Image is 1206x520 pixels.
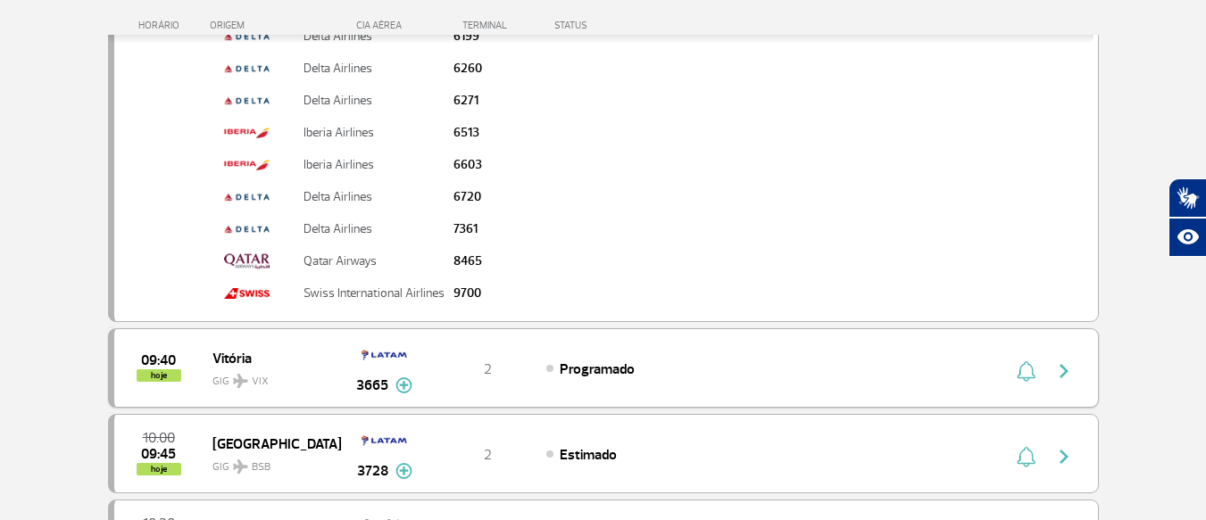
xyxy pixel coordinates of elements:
[224,278,270,309] img: swiss.png
[224,182,270,212] img: delta.png
[212,432,327,455] span: [GEOGRAPHIC_DATA]
[453,191,482,203] p: 6720
[357,460,388,482] span: 3728
[210,20,340,31] div: ORIGEM
[1053,446,1075,467] img: seta-direita-painel-voo.svg
[212,450,327,475] span: GIG
[224,86,270,116] img: delta.png
[304,223,445,235] p: Delta Airlines
[453,95,482,107] p: 6271
[304,62,445,75] p: Delta Airlines
[545,20,691,31] div: STATUS
[141,448,176,460] span: 2025-08-28 09:45:00
[252,374,269,390] span: VIX
[453,287,482,300] p: 9700
[560,360,635,378] span: Programado
[137,463,181,475] span: hoje
[484,446,492,464] span: 2
[304,159,445,171] p: Iberia Airlines
[453,255,482,268] p: 8465
[453,62,482,75] p: 6260
[113,20,211,31] div: HORÁRIO
[224,150,270,180] img: iberia.png
[224,214,270,244] img: delta.png
[252,459,270,475] span: BSB
[137,369,181,382] span: hoje
[395,377,412,393] img: mais-info-painel-voo.svg
[1017,446,1035,467] img: sino-painel-voo.svg
[1053,360,1075,382] img: seta-direita-painel-voo.svg
[304,95,445,107] p: Delta Airlines
[233,374,248,388] img: destiny_airplane.svg
[224,54,270,84] img: delta.png
[453,159,482,171] p: 6603
[1169,178,1206,257] div: Plugin de acessibilidade da Hand Talk.
[233,459,248,474] img: destiny_airplane.svg
[1169,218,1206,257] button: Abrir recursos assistivos.
[212,346,327,369] span: Vitória
[356,375,388,396] span: 3665
[1169,178,1206,218] button: Abrir tradutor de língua de sinais.
[304,191,445,203] p: Delta Airlines
[453,223,482,235] p: 7361
[1017,360,1035,382] img: sino-painel-voo.svg
[224,118,270,148] img: iberia.png
[141,354,176,367] span: 2025-08-28 09:40:00
[304,127,445,139] p: Iberia Airlines
[304,255,445,268] p: Qatar Airways
[453,127,482,139] p: 6513
[143,432,175,444] span: 2025-08-28 10:00:00
[340,20,429,31] div: CIA AÉREA
[212,364,327,390] span: GIG
[395,463,412,479] img: mais-info-painel-voo.svg
[224,246,270,277] img: qatar-airways.png
[560,446,617,464] span: Estimado
[304,287,445,300] p: Swiss International Airlines
[429,20,545,31] div: TERMINAL
[484,360,492,378] span: 2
